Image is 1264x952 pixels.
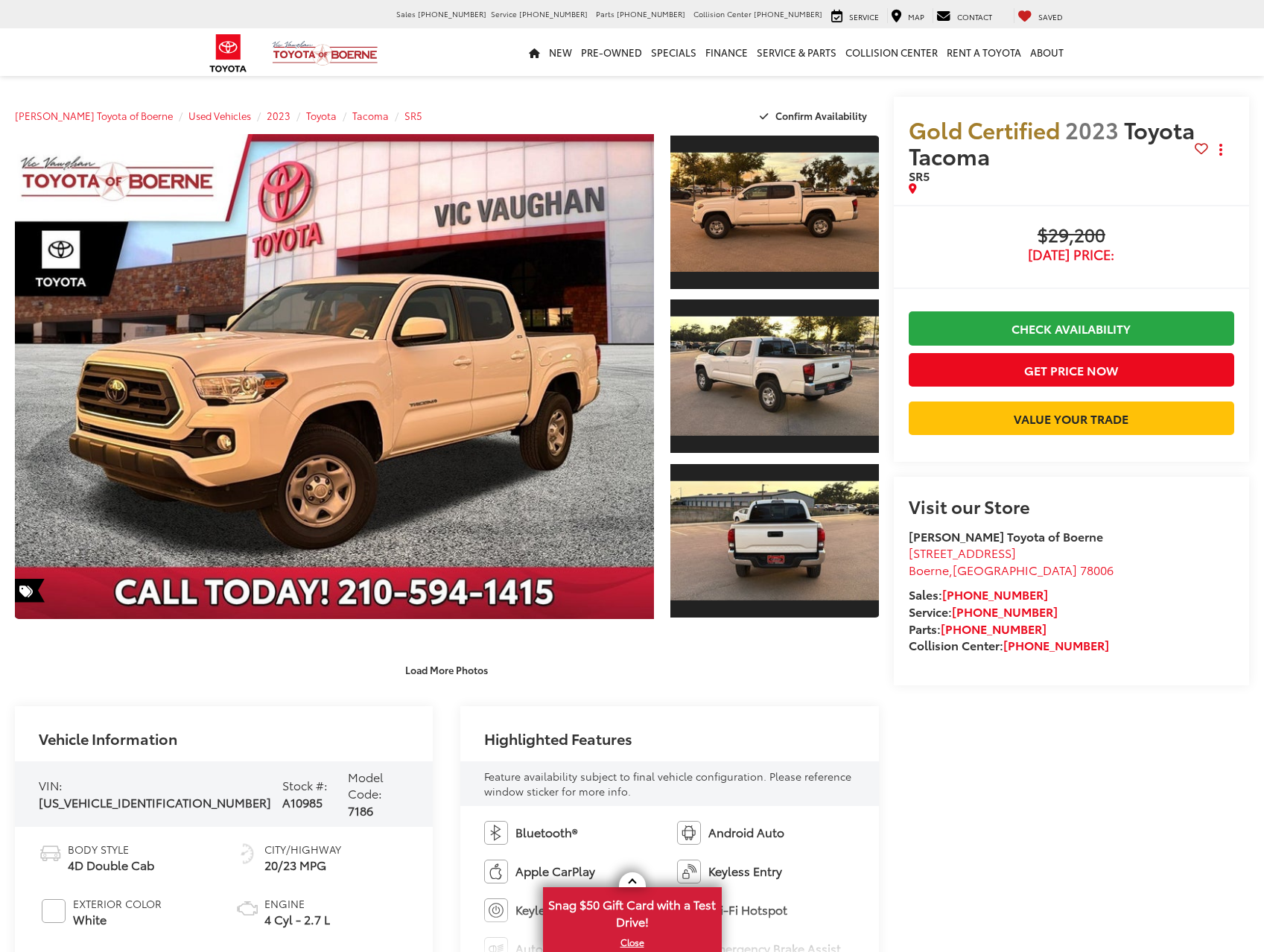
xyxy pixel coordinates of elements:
[39,793,271,810] span: [US_VEHICLE_IDENTIFICATION_NUMBER]
[515,863,595,880] span: Apple CarPlay
[1065,113,1119,145] span: 2023
[484,860,508,883] img: Apple CarPlay
[841,28,942,76] a: Collision Center
[484,821,508,845] img: Bluetooth®
[306,109,337,122] a: Toyota
[264,911,330,928] span: 4 Cyl - 2.7 L
[909,544,1016,561] span: [STREET_ADDRESS]
[68,857,154,874] span: 4D Double Cab
[647,28,701,76] a: Specials
[909,311,1234,345] a: Check Availability
[754,8,822,19] span: [PHONE_NUMBER]
[264,842,341,857] span: City/Highway
[491,8,517,19] span: Service
[484,730,632,746] h2: Highlighted Features
[909,636,1109,653] strong: Collision Center:
[693,8,752,19] span: Collision Center
[1026,28,1068,76] a: About
[909,527,1103,545] strong: [PERSON_NAME] Toyota of Boerne
[73,896,162,911] span: Exterior Color
[264,857,341,874] span: 20/23 MPG
[708,824,784,841] span: Android Auto
[484,769,851,799] span: Feature availability subject to final vehicle configuration. Please reference window sticker for ...
[39,730,177,746] h2: Vehicle Information
[352,109,389,122] a: Tacoma
[544,28,577,76] a: New
[677,821,701,845] img: Android Auto
[15,134,654,619] a: Expand Photo 0
[264,896,330,911] span: Engine
[849,11,879,22] span: Service
[188,109,251,122] a: Used Vehicles
[775,109,867,122] span: Confirm Availability
[544,889,720,934] span: Snag $50 Gift Card with a Test Drive!
[909,620,1047,637] strong: Parts:
[909,113,1195,171] span: Toyota Tacoma
[952,603,1058,620] a: [PHONE_NUMBER]
[669,317,881,437] img: 2023 Toyota Tacoma SR5
[909,561,1114,578] span: ,
[1080,561,1114,578] span: 78006
[828,8,883,23] a: Service
[670,463,878,619] a: Expand Photo 3
[669,480,881,600] img: 2023 Toyota Tacoma SR5
[1219,144,1222,156] span: dropdown dots
[282,776,328,793] span: Stock #:
[1208,137,1234,163] button: Actions
[39,776,63,793] span: VIN:
[941,620,1047,637] a: [PHONE_NUMBER]
[519,8,588,19] span: [PHONE_NUMBER]
[348,802,373,819] span: 7186
[670,298,878,454] a: Expand Photo 2
[1038,11,1063,22] span: Saved
[348,768,384,802] span: Model Code:
[909,561,949,578] span: Boerne
[200,29,256,77] img: Toyota
[272,40,378,66] img: Vic Vaughan Toyota of Boerne
[909,353,1234,387] button: Get Price Now
[909,167,930,184] span: SR5
[669,153,881,273] img: 2023 Toyota Tacoma SR5
[42,899,66,923] span: #FFFFFF
[484,898,508,922] img: Keyless Ignition System
[15,579,45,603] span: Special
[909,225,1234,247] span: $29,200
[235,842,259,866] img: Fuel Economy
[15,109,173,122] span: [PERSON_NAME] Toyota of Boerne
[752,103,879,129] button: Confirm Availability
[909,603,1058,620] strong: Service:
[515,824,577,841] span: Bluetooth®
[957,11,992,22] span: Contact
[909,586,1048,603] strong: Sales:
[596,8,614,19] span: Parts
[953,561,1077,578] span: [GEOGRAPHIC_DATA]
[404,109,422,122] a: SR5
[752,28,841,76] a: Service & Parts: Opens in a new tab
[708,863,782,880] span: Keyless Entry
[909,247,1234,262] span: [DATE] Price:
[942,28,1026,76] a: Rent a Toyota
[670,134,878,291] a: Expand Photo 1
[909,113,1060,145] span: Gold Certified
[701,28,752,76] a: Finance
[677,860,701,883] img: Keyless Entry
[267,109,290,122] a: 2023
[73,911,162,928] span: White
[909,402,1234,435] a: Value Your Trade
[617,8,685,19] span: [PHONE_NUMBER]
[933,8,996,23] a: Contact
[908,11,924,22] span: Map
[1003,636,1109,653] a: [PHONE_NUMBER]
[418,8,486,19] span: [PHONE_NUMBER]
[396,8,416,19] span: Sales
[577,28,647,76] a: Pre-Owned
[887,8,928,23] a: Map
[1014,8,1067,23] a: My Saved Vehicles
[909,496,1234,515] h2: Visit our Store
[909,544,1114,578] a: [STREET_ADDRESS] Boerne,[GEOGRAPHIC_DATA] 78006
[282,793,323,810] span: A10985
